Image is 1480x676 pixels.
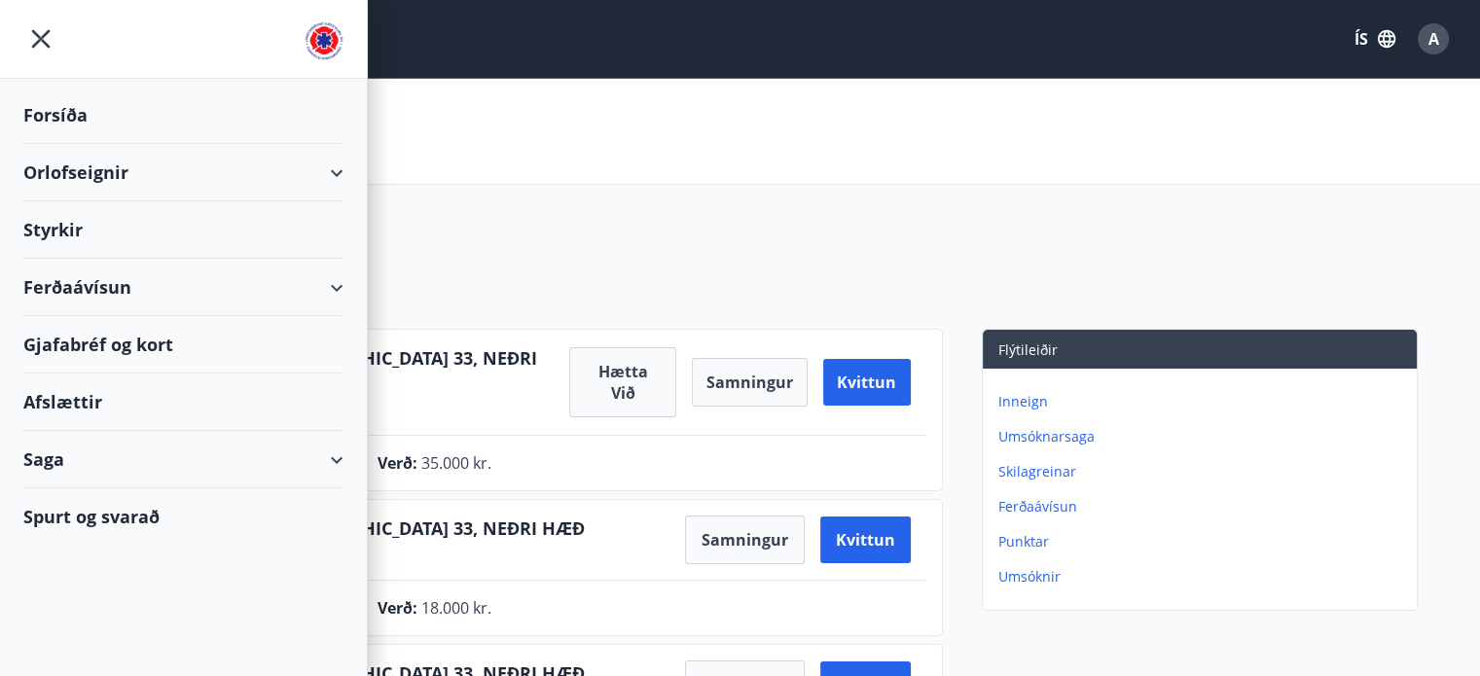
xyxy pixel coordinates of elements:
button: Samningur [692,358,808,407]
span: Verð : [378,597,417,619]
button: Kvittun [820,516,911,563]
div: Spurt og svarað [23,488,343,545]
p: Umsóknir [998,567,1409,587]
button: Samningur [685,516,805,564]
p: Inneign [998,392,1409,411]
p: Ferðaávísun [998,497,1409,516]
div: Saga [23,431,343,488]
span: 35.000 kr. [421,452,491,474]
button: A [1410,16,1457,62]
p: Umsóknarsaga [998,427,1409,446]
div: Forsíða [23,87,343,144]
button: Kvittun [823,359,911,406]
p: Punktar [998,532,1409,551]
button: menu [23,21,58,56]
div: Gjafabréf og kort [23,316,343,374]
div: Afslættir [23,374,343,431]
span: 18.000 kr. [421,597,491,619]
div: Styrkir [23,201,343,259]
button: ÍS [1344,21,1406,56]
button: Hætta við [569,347,676,417]
img: union_logo [305,21,343,60]
span: Verð : [378,452,417,474]
p: Skilagreinar [998,462,1409,481]
div: Ferðaávísun [23,259,343,316]
div: Orlofseignir [23,144,343,201]
span: A [1428,28,1439,50]
span: Flýtileiðir [998,340,1058,359]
